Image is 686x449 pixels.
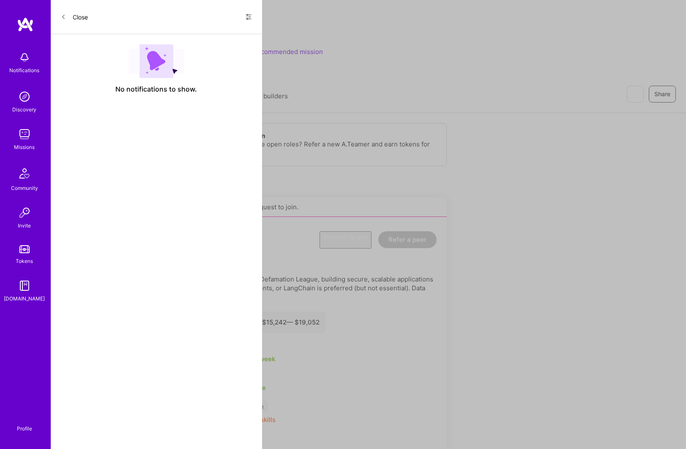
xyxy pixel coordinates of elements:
a: Profile [14,415,35,432]
img: tokens [19,245,30,253]
img: Community [14,163,35,184]
img: teamwork [16,126,33,143]
div: Missions [14,143,35,151]
img: Invite [16,204,33,221]
div: Discovery [13,105,37,114]
img: logo [17,17,34,32]
div: [DOMAIN_NAME] [4,294,45,303]
img: bell [16,49,33,66]
div: Invite [18,221,31,230]
img: guide book [16,277,33,294]
div: Tokens [16,257,33,265]
img: empty [128,44,184,78]
button: Close [61,10,88,24]
div: Community [11,184,38,192]
img: discovery [16,88,33,105]
div: Notifications [10,66,40,75]
div: Profile [17,424,32,432]
span: No notifications to show. [116,85,197,94]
